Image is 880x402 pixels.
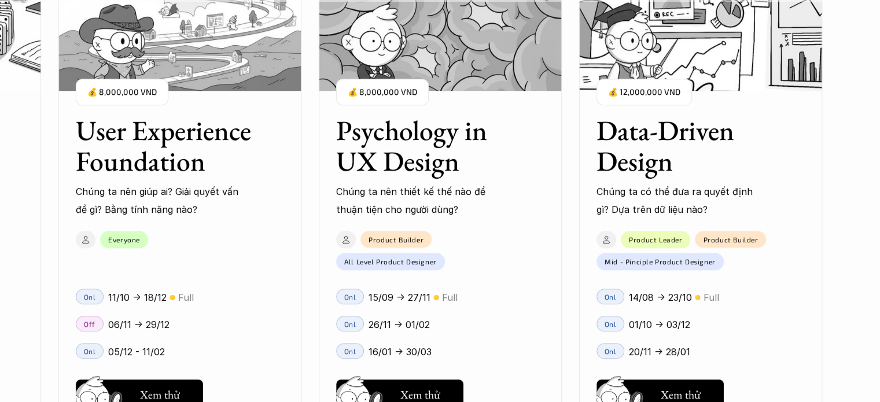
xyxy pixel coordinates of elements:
[605,320,617,328] p: Onl
[108,235,140,244] p: Everyone
[87,84,157,100] p: 💰 8,000,000 VND
[629,343,690,360] p: 20/11 -> 28/01
[344,347,356,355] p: Onl
[605,347,617,355] p: Onl
[608,84,680,100] p: 💰 12,000,000 VND
[433,293,439,302] p: 🟡
[442,289,458,306] p: Full
[369,316,430,333] p: 26/11 -> 01/02
[605,257,716,265] p: Mid - Pinciple Product Designer
[695,293,701,302] p: 🟡
[597,183,764,218] p: Chúng ta có thể đưa ra quyết định gì? Dựa trên dữ liệu nào?
[108,316,170,333] p: 06/11 -> 29/12
[344,257,437,265] p: All Level Product Designer
[369,289,430,306] p: 15/09 -> 27/11
[344,293,356,301] p: Onl
[336,115,516,176] h3: Psychology in UX Design
[76,183,244,218] p: Chúng ta nên giúp ai? Giải quyết vấn đề gì? Bằng tính năng nào?
[704,289,719,306] p: Full
[629,289,692,306] p: 14/08 -> 23/10
[703,235,758,244] p: Product Builder
[76,115,255,176] h3: User Experience Foundation
[369,343,432,360] p: 16/01 -> 30/03
[344,320,356,328] p: Onl
[178,289,194,306] p: Full
[629,316,690,333] p: 01/10 -> 03/12
[108,343,165,360] p: 05/12 - 11/02
[336,183,504,218] p: Chúng ta nên thiết kế thế nào để thuận tiện cho người dùng?
[629,235,682,244] p: Product Leader
[369,235,424,244] p: Product Builder
[605,293,617,301] p: Onl
[597,115,776,176] h3: Data-Driven Design
[348,84,417,100] p: 💰 8,000,000 VND
[170,293,175,302] p: 🟡
[108,289,167,306] p: 11/10 -> 18/12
